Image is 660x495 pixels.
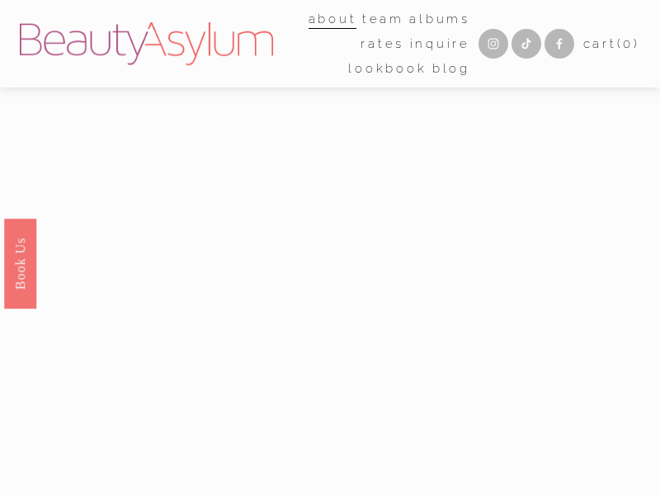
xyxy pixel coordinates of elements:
[348,56,427,81] a: Lookbook
[309,8,357,31] span: about
[151,148,508,195] h2: APPLY TO JOIN
[362,7,404,31] a: folder dropdown
[20,22,273,65] img: Beauty Asylum | Bridal Hair &amp; Makeup Charlotte &amp; Atlanta
[309,7,357,31] a: folder dropdown
[432,56,470,81] a: Blog
[583,33,640,55] a: 0 items in cart
[623,36,634,51] span: 0
[151,242,452,321] strong: Beauty Asylum is proud to be one of the premier beauty vendors in the Southeast.
[361,31,404,56] a: Rates
[4,219,36,309] a: Book Us
[151,196,511,214] h2: OUR FREELANCE HAIR & MAKEUP TEAM
[409,7,470,31] a: albums
[617,36,640,51] span: ( )
[410,31,470,56] a: Inquire
[511,29,541,59] a: TikTok
[362,8,404,31] span: team
[478,29,508,59] a: Instagram
[544,29,574,59] a: Facebook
